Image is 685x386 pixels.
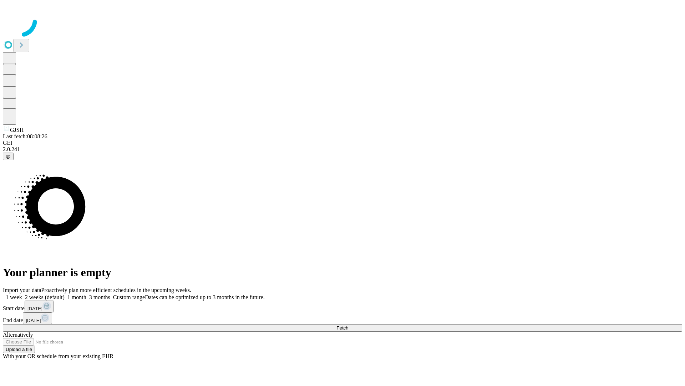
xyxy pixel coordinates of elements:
[3,324,682,332] button: Fetch
[6,154,11,159] span: @
[3,332,33,338] span: Alternatively
[113,294,145,300] span: Custom range
[3,287,41,293] span: Import your data
[41,287,191,293] span: Proactively plan more efficient schedules in the upcoming weeks.
[3,353,113,359] span: With your OR schedule from your existing EHR
[25,301,54,312] button: [DATE]
[145,294,264,300] span: Dates can be optimized up to 3 months in the future.
[3,153,14,160] button: @
[25,294,65,300] span: 2 weeks (default)
[3,133,47,139] span: Last fetch: 08:08:26
[6,294,22,300] span: 1 week
[27,306,42,311] span: [DATE]
[3,266,682,279] h1: Your planner is empty
[89,294,110,300] span: 3 months
[3,312,682,324] div: End date
[336,325,348,331] span: Fetch
[3,146,682,153] div: 2.0.241
[3,301,682,312] div: Start date
[26,318,41,323] span: [DATE]
[3,346,35,353] button: Upload a file
[3,140,682,146] div: GEI
[23,312,52,324] button: [DATE]
[10,127,24,133] span: GJSH
[67,294,86,300] span: 1 month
